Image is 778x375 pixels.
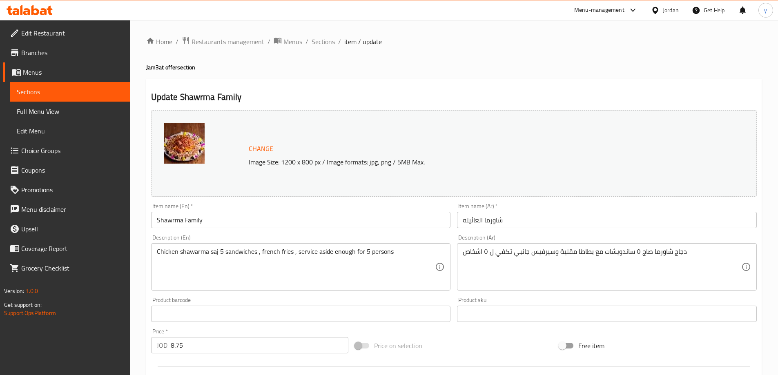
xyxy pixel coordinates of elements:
[249,143,273,155] span: Change
[574,5,624,15] div: Menu-management
[4,300,42,310] span: Get support on:
[10,121,130,141] a: Edit Menu
[151,306,451,322] input: Please enter product barcode
[305,37,308,47] li: /
[344,37,382,47] span: item / update
[176,37,178,47] li: /
[312,37,335,47] a: Sections
[764,6,767,15] span: y
[182,36,264,47] a: Restaurants management
[21,263,123,273] span: Grocery Checklist
[3,239,130,258] a: Coverage Report
[21,244,123,253] span: Coverage Report
[10,102,130,121] a: Full Menu View
[3,180,130,200] a: Promotions
[146,63,762,71] h4: Jam3at offer section
[3,43,130,62] a: Branches
[4,286,24,296] span: Version:
[245,140,276,157] button: Change
[374,341,422,351] span: Price on selection
[151,91,757,103] h2: Update Shawrma Family
[3,62,130,82] a: Menus
[146,37,172,47] a: Home
[245,157,681,167] p: Image Size: 1200 x 800 px / Image formats: jpg, png / 5MB Max.
[192,37,264,47] span: Restaurants management
[23,67,123,77] span: Menus
[21,224,123,234] span: Upsell
[338,37,341,47] li: /
[164,123,205,164] img: WhatsApp_Image_20250818_a638911159115282625.jpeg
[457,306,757,322] input: Please enter product sku
[157,340,167,350] p: JOD
[463,248,741,286] textarea: دجاج شاورما صاج ٥ ساندويشات مع بطاطا مقلية وسيرفيس جانبي تكفي ل ٥ اشخاص
[663,6,679,15] div: Jordan
[17,126,123,136] span: Edit Menu
[283,37,302,47] span: Menus
[274,36,302,47] a: Menus
[21,185,123,195] span: Promotions
[146,36,762,47] nav: breadcrumb
[3,23,130,43] a: Edit Restaurant
[171,337,349,353] input: Please enter price
[10,82,130,102] a: Sections
[21,48,123,58] span: Branches
[3,160,130,180] a: Coupons
[21,146,123,155] span: Choice Groups
[3,141,130,160] a: Choice Groups
[17,107,123,116] span: Full Menu View
[21,165,123,175] span: Coupons
[157,248,435,286] textarea: Chicken shawarma saj 5 sandwiches , french fries , service aside enough for 5 persons
[151,212,451,228] input: Enter name En
[21,28,123,38] span: Edit Restaurant
[3,200,130,219] a: Menu disclaimer
[3,219,130,239] a: Upsell
[3,258,130,278] a: Grocery Checklist
[21,204,123,214] span: Menu disclaimer
[25,286,38,296] span: 1.0.0
[4,308,56,318] a: Support.OpsPlatform
[17,87,123,97] span: Sections
[268,37,270,47] li: /
[578,341,604,351] span: Free item
[457,212,757,228] input: Enter name Ar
